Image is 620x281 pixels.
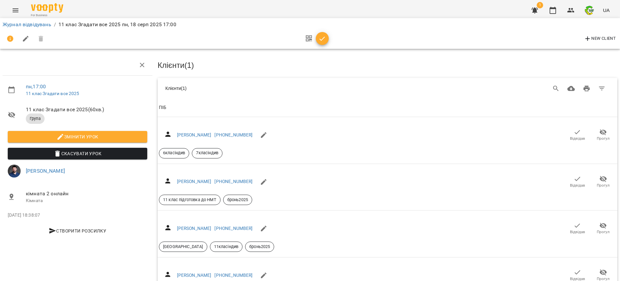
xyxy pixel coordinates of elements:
[8,131,147,143] button: Змінити урок
[585,6,594,15] img: 745b941a821a4db5d46b869edb22b833.png
[159,197,220,203] span: 11 клас підготовка до НМТ
[223,197,252,203] span: бронь2025
[548,81,564,96] button: Search
[214,179,253,184] a: [PHONE_NUMBER]
[594,81,610,96] button: Фільтр
[26,168,65,174] a: [PERSON_NAME]
[26,116,45,122] span: Група
[563,81,579,96] button: Завантажити CSV
[3,21,617,28] nav: breadcrumb
[177,132,212,137] a: [PERSON_NAME]
[579,81,594,96] button: Друк
[214,132,253,137] a: [PHONE_NUMBER]
[158,61,617,70] h3: Клієнти ( 1 )
[13,133,142,141] span: Змінити урок
[245,244,274,250] span: бронь2025
[214,226,253,231] a: [PHONE_NUMBER]
[159,150,189,156] span: 6класіндив
[31,13,63,17] span: For Business
[564,220,590,238] button: Відвідав
[26,198,147,204] p: Кімната
[58,21,176,28] p: 11 клас Згадати все 2025 пн, 18 серп 2025 17:00
[159,104,166,112] div: ПІБ
[192,150,222,156] span: 7класіндив
[159,104,166,112] div: Sort
[165,85,367,92] div: Клієнти ( 1 )
[590,220,616,238] button: Прогул
[590,173,616,191] button: Прогул
[584,35,616,43] span: New Client
[8,212,147,219] p: [DATE] 18:38:07
[10,227,145,235] span: Створити розсилку
[597,136,610,141] span: Прогул
[26,106,147,113] span: 11 клас Згадати все 2025 ( 60 хв. )
[597,229,610,235] span: Прогул
[26,83,46,90] a: пн , 17:00
[214,273,253,278] a: [PHONE_NUMBER]
[570,136,585,141] span: Відвідав
[8,225,147,237] button: Створити розсилку
[603,7,610,14] span: UA
[537,2,543,8] span: 1
[158,78,617,99] div: Table Toolbar
[570,183,585,188] span: Відвідав
[54,21,56,28] li: /
[600,4,612,16] button: UA
[590,126,616,144] button: Прогул
[8,3,23,18] button: Menu
[582,34,617,44] button: New Client
[210,244,243,250] span: 11класіндив
[3,21,51,27] a: Журнал відвідувань
[570,229,585,235] span: Відвідав
[26,91,79,96] a: 11 клас Згадати все 2025
[564,173,590,191] button: Відвідав
[564,126,590,144] button: Відвідав
[159,104,616,112] span: ПІБ
[159,244,207,250] span: [GEOGRAPHIC_DATA]
[597,183,610,188] span: Прогул
[13,150,142,157] span: Скасувати Урок
[26,190,147,198] span: кімната 2 онлайн
[8,148,147,159] button: Скасувати Урок
[177,179,212,184] a: [PERSON_NAME]
[177,273,212,278] a: [PERSON_NAME]
[8,165,21,178] img: 3d400eed7dc6526d56c4d5a80e767221.jpeg
[31,3,63,13] img: Voopty Logo
[177,226,212,231] a: [PERSON_NAME]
